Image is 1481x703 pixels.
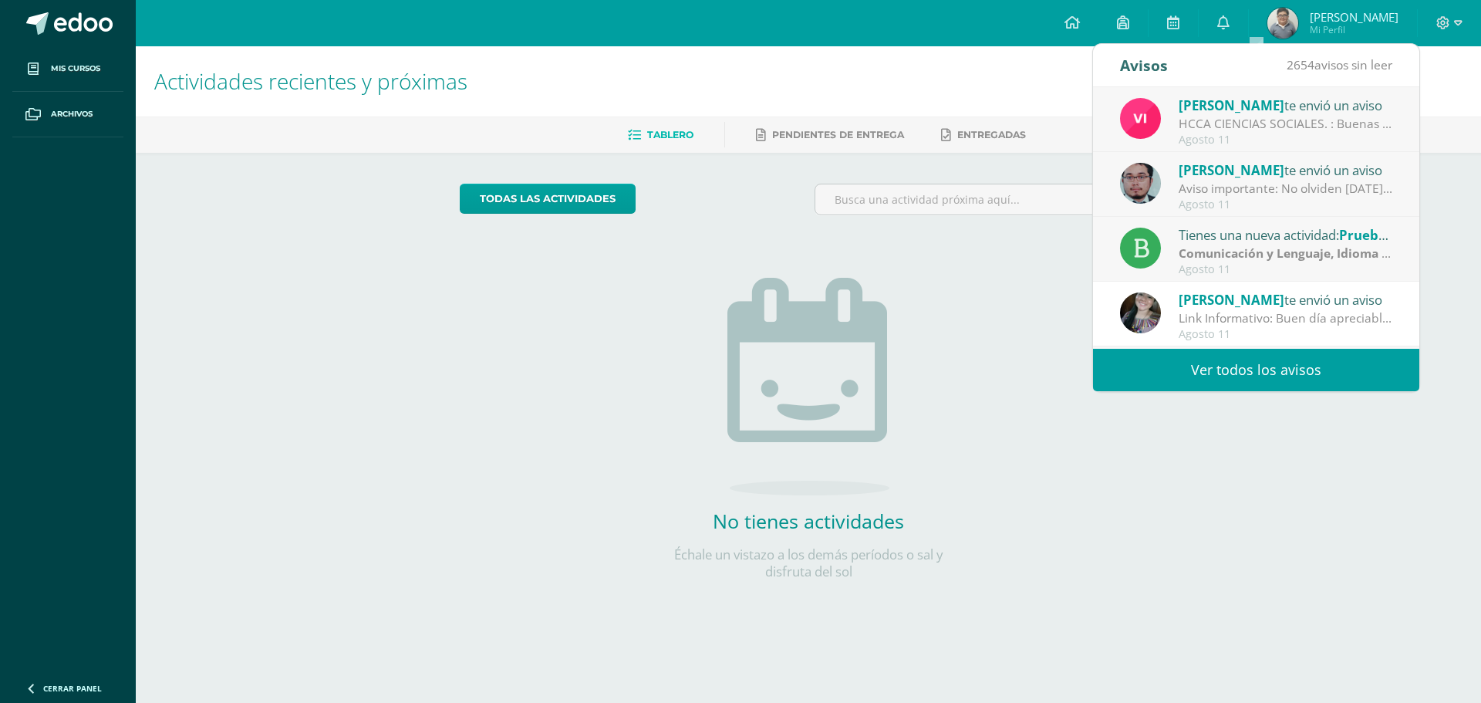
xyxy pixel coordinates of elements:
[1120,292,1161,333] img: 8322e32a4062cfa8b237c59eedf4f548.png
[1179,96,1284,114] span: [PERSON_NAME]
[1120,44,1168,86] div: Avisos
[1179,134,1393,147] div: Agosto 11
[1179,115,1393,133] div: HCCA CIENCIAS SOCIALES. : Buenas tardes a todos, un gusto saludarles. Por este medio envió la HCC...
[1179,328,1393,341] div: Agosto 11
[727,278,889,495] img: no_activities.png
[756,123,904,147] a: Pendientes de entrega
[51,108,93,120] span: Archivos
[1339,226,1441,244] span: Prueba de logro
[51,63,100,75] span: Mis cursos
[154,66,467,96] span: Actividades recientes y próximas
[654,508,963,534] h2: No tienes actividades
[815,184,1157,215] input: Busca una actividad próxima aquí...
[1287,56,1392,73] span: avisos sin leer
[1179,245,1429,262] strong: Comunicación y Lenguaje, Idioma Español
[957,129,1026,140] span: Entregadas
[1179,245,1393,262] div: | Prueba de Logro
[43,683,102,694] span: Cerrar panel
[941,123,1026,147] a: Entregadas
[628,123,693,147] a: Tablero
[1179,160,1393,180] div: te envió un aviso
[654,546,963,580] p: Échale un vistazo a los demás períodos o sal y disfruta del sol
[1120,98,1161,139] img: bd6d0aa147d20350c4821b7c643124fa.png
[1093,349,1419,391] a: Ver todos los avisos
[1179,161,1284,179] span: [PERSON_NAME]
[1310,9,1398,25] span: [PERSON_NAME]
[1179,289,1393,309] div: te envió un aviso
[1179,95,1393,115] div: te envió un aviso
[1179,291,1284,309] span: [PERSON_NAME]
[12,92,123,137] a: Archivos
[1179,180,1393,198] div: Aviso importante: No olviden mañana lo de la rifa y los vauchers de los depositos (dinero no, ese...
[1287,56,1314,73] span: 2654
[12,46,123,92] a: Mis cursos
[1310,23,1398,36] span: Mi Perfil
[772,129,904,140] span: Pendientes de entrega
[1179,309,1393,327] div: Link Informativo: Buen día apreciables estudiantes, es un gusto dirigirme a ustedes en este inici...
[1179,263,1393,276] div: Agosto 11
[460,184,636,214] a: todas las Actividades
[1267,8,1298,39] img: 3ba3423faefa342bc2c5b8ea565e626e.png
[1179,225,1393,245] div: Tienes una nueva actividad:
[1120,163,1161,204] img: 5fac68162d5e1b6fbd390a6ac50e103d.png
[1179,198,1393,211] div: Agosto 11
[647,129,693,140] span: Tablero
